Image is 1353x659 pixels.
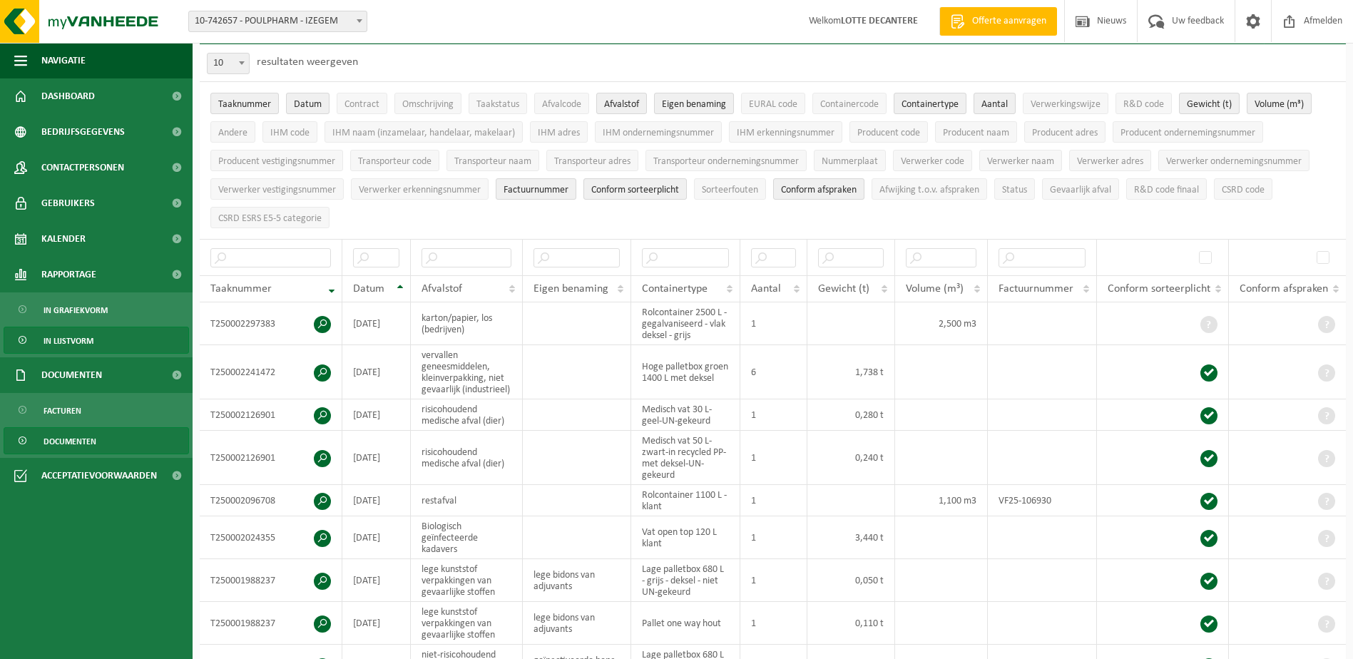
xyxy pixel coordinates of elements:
[749,99,797,110] span: EURAL code
[603,128,714,138] span: IHM ondernemingsnummer
[894,93,966,114] button: ContainertypeContainertype: Activate to sort
[1113,121,1263,143] button: Producent ondernemingsnummerProducent ondernemingsnummer: Activate to sort
[631,559,740,602] td: Lage palletbox 680 L - grijs - deksel - niet UN-gekeurd
[342,399,411,431] td: [DATE]
[210,121,255,143] button: AndereAndere: Activate to sort
[41,357,102,393] span: Documenten
[402,99,454,110] span: Omschrijving
[751,283,781,295] span: Aantal
[200,431,342,485] td: T250002126901
[1002,185,1027,195] span: Status
[286,93,330,114] button: DatumDatum: Activate to sort
[1115,93,1172,114] button: R&D codeR&amp;D code: Activate to sort
[200,602,342,645] td: T250001988237
[41,221,86,257] span: Kalender
[342,602,411,645] td: [DATE]
[262,121,317,143] button: IHM codeIHM code: Activate to sort
[741,93,805,114] button: EURAL codeEURAL code: Activate to sort
[604,99,639,110] span: Afvalstof
[807,345,894,399] td: 1,738 t
[987,156,1054,167] span: Verwerker naam
[631,516,740,559] td: Vat open top 120 L klant
[538,128,580,138] span: IHM adres
[411,516,523,559] td: Biologisch geïnfecteerde kadavers
[872,178,987,200] button: Afwijking t.o.v. afsprakenAfwijking t.o.v. afspraken: Activate to sort
[358,156,432,167] span: Transporteur code
[530,121,588,143] button: IHM adresIHM adres: Activate to sort
[4,427,189,454] a: Documenten
[1120,128,1255,138] span: Producent ondernemingsnummer
[901,156,964,167] span: Verwerker code
[200,559,342,602] td: T250001988237
[595,121,722,143] button: IHM ondernemingsnummerIHM ondernemingsnummer: Activate to sort
[189,11,367,31] span: 10-742657 - POULPHARM - IZEGEM
[4,296,189,323] a: In grafiekvorm
[359,185,481,195] span: Verwerker erkenningsnummer
[781,185,857,195] span: Conform afspraken
[1023,93,1108,114] button: VerwerkingswijzeVerwerkingswijze: Activate to sort
[44,428,96,455] span: Documenten
[939,7,1057,36] a: Offerte aanvragen
[208,53,249,73] span: 10
[902,99,959,110] span: Containertype
[218,156,335,167] span: Producent vestigingsnummer
[351,178,489,200] button: Verwerker erkenningsnummerVerwerker erkenningsnummer: Activate to sort
[988,485,1097,516] td: VF25-106930
[879,185,979,195] span: Afwijking t.o.v. afspraken
[210,178,344,200] button: Verwerker vestigingsnummerVerwerker vestigingsnummer: Activate to sort
[207,53,250,74] span: 10
[740,559,807,602] td: 1
[1158,150,1309,171] button: Verwerker ondernemingsnummerVerwerker ondernemingsnummer: Activate to sort
[188,11,367,32] span: 10-742657 - POULPHARM - IZEGEM
[1247,93,1312,114] button: Volume (m³)Volume (m³): Activate to sort
[893,150,972,171] button: Verwerker codeVerwerker code: Activate to sort
[342,516,411,559] td: [DATE]
[44,397,81,424] span: Facturen
[818,283,869,295] span: Gewicht (t)
[631,345,740,399] td: Hoge palletbox groen 1400 L met deksel
[979,150,1062,171] button: Verwerker naamVerwerker naam: Activate to sort
[422,283,462,295] span: Afvalstof
[534,93,589,114] button: AfvalcodeAfvalcode: Activate to sort
[41,150,124,185] span: Contactpersonen
[41,78,95,114] span: Dashboard
[210,150,343,171] button: Producent vestigingsnummerProducent vestigingsnummer: Activate to sort
[476,99,519,110] span: Taakstatus
[257,56,358,68] label: resultaten weergeven
[210,207,330,228] button: CSRD ESRS E5-5 categorieCSRD ESRS E5-5 categorie: Activate to sort
[729,121,842,143] button: IHM erkenningsnummerIHM erkenningsnummer: Activate to sort
[1042,178,1119,200] button: Gevaarlijk afval : Activate to sort
[200,302,342,345] td: T250002297383
[342,559,411,602] td: [DATE]
[943,128,1009,138] span: Producent naam
[631,485,740,516] td: Rolcontainer 1100 L - klant
[1069,150,1151,171] button: Verwerker adresVerwerker adres: Activate to sort
[807,559,894,602] td: 0,050 t
[411,302,523,345] td: karton/papier, los (bedrijven)
[631,399,740,431] td: Medisch vat 30 L-geel-UN-gekeurd
[1134,185,1199,195] span: R&D code finaal
[999,283,1073,295] span: Factuurnummer
[542,99,581,110] span: Afvalcode
[523,559,631,602] td: lege bidons van adjuvants
[653,156,799,167] span: Transporteur ondernemingsnummer
[1031,99,1101,110] span: Verwerkingswijze
[554,156,630,167] span: Transporteur adres
[332,128,515,138] span: IHM naam (inzamelaar, handelaar, makelaar)
[44,297,108,324] span: In grafiekvorm
[822,156,878,167] span: Nummerplaat
[41,114,125,150] span: Bedrijfsgegevens
[740,345,807,399] td: 6
[981,99,1008,110] span: Aantal
[807,516,894,559] td: 3,440 t
[342,302,411,345] td: [DATE]
[411,431,523,485] td: risicohoudend medische afval (dier)
[807,602,894,645] td: 0,110 t
[906,283,964,295] span: Volume (m³)
[446,150,539,171] button: Transporteur naamTransporteur naam: Activate to sort
[200,345,342,399] td: T250002241472
[740,602,807,645] td: 1
[200,485,342,516] td: T250002096708
[200,399,342,431] td: T250002126901
[200,516,342,559] td: T250002024355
